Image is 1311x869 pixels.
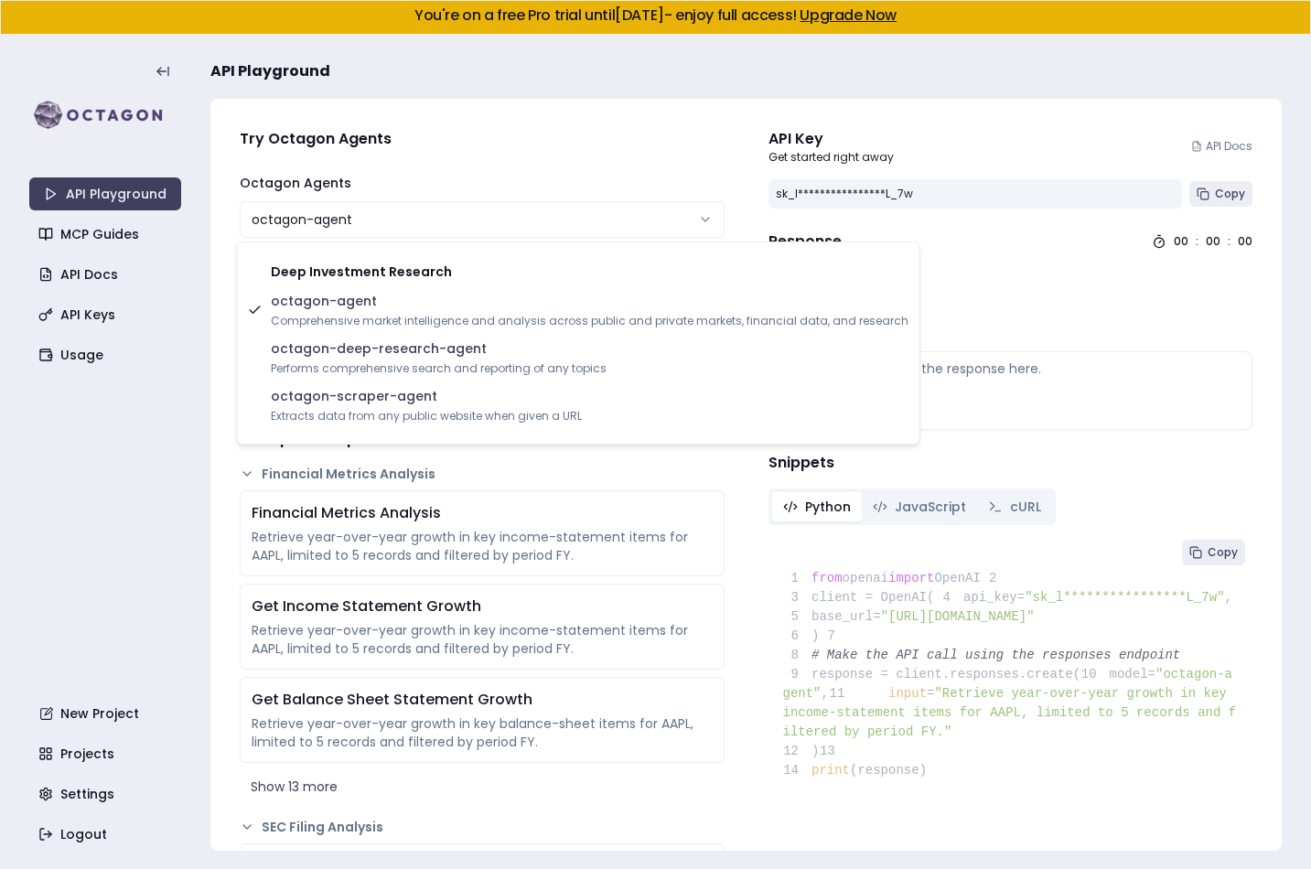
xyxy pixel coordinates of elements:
span: Extracts data from any public website when given a URL [271,409,582,424]
div: Deep Investment Research [242,257,916,286]
span: octagon-deep-research-agent [271,339,607,358]
span: octagon-scraper-agent [271,387,582,405]
span: Performs comprehensive search and reporting of any topics [271,361,607,376]
span: Comprehensive market intelligence and analysis across public and private markets, financial data,... [271,314,908,328]
span: octagon-agent [271,292,908,310]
